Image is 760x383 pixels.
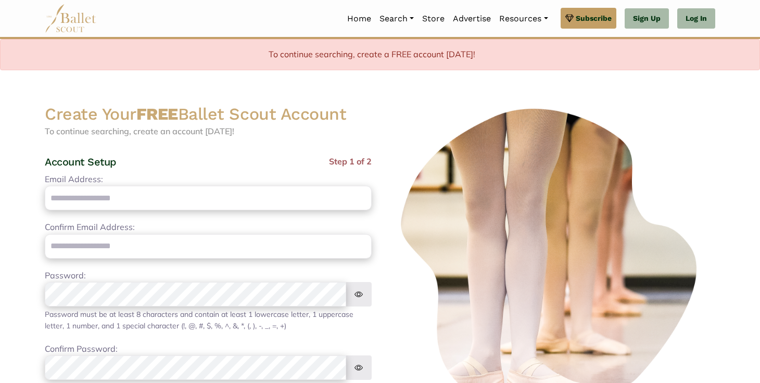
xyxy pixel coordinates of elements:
span: To continue searching, create an account [DATE]! [45,126,234,136]
a: Resources [495,8,552,30]
label: Email Address: [45,173,103,186]
span: Subscribe [576,12,612,24]
h4: Account Setup [45,155,117,169]
a: Log In [677,8,715,29]
a: Advertise [449,8,495,30]
img: gem.svg [565,12,574,24]
label: Confirm Email Address: [45,221,135,234]
div: Password must be at least 8 characters and contain at least 1 lowercase letter, 1 uppercase lette... [45,309,372,332]
h2: Create Your Ballet Scout Account [45,104,372,125]
a: Search [375,8,418,30]
a: Subscribe [561,8,616,29]
span: Step 1 of 2 [329,155,372,173]
label: Password: [45,269,86,283]
label: Confirm Password: [45,342,118,356]
strong: FREE [136,104,178,124]
a: Home [343,8,375,30]
a: Sign Up [625,8,669,29]
a: Store [418,8,449,30]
